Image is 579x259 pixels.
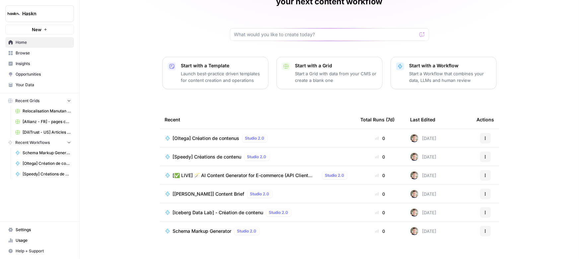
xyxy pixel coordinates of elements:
[5,5,74,22] button: Workspace: Haskn
[16,71,71,77] span: Opportunities
[361,154,400,160] div: 0
[16,50,71,56] span: Browse
[5,25,74,34] button: New
[5,225,74,235] a: Settings
[361,191,400,197] div: 0
[181,62,263,69] p: Start with a Template
[173,172,320,179] span: [✅ LIVE] 🪄 AI Content Generator for E-commerce (API Client Only)
[410,209,437,217] div: [DATE]
[173,209,263,216] span: [Iceberg Data Lab] - Création de contenu
[295,70,377,84] p: Start a Grid with data from your CMS or create a blank one
[165,227,350,235] a: Schema Markup GeneratorStudio 2.0
[173,228,232,234] span: Schema Markup Generator
[410,190,418,198] img: 5szy29vhbbb2jvrzb4fwf88ktdwm
[16,82,71,88] span: Your Data
[12,116,74,127] a: [Allianz - FR] - pages conseil + FAQ
[15,98,39,104] span: Recent Grids
[12,106,74,116] a: Relocalisation Manutan - Pays de l'Est
[15,140,50,146] span: Recent Workflows
[23,119,71,125] span: [Allianz - FR] - pages conseil + FAQ
[410,134,437,142] div: [DATE]
[23,171,71,177] span: [Speedy] Créations de contenu
[5,96,74,106] button: Recent Grids
[173,154,242,160] span: [Speedy] Créations de contenu
[173,135,240,142] span: [Oltega] Création de contenus
[23,108,71,114] span: Relocalisation Manutan - Pays de l'Est
[8,8,20,20] img: Haskn Logo
[361,228,400,234] div: 0
[16,39,71,45] span: Home
[5,69,74,80] a: Opportunities
[165,153,350,161] a: [Speedy] Créations de contenuStudio 2.0
[361,209,400,216] div: 0
[5,246,74,256] button: Help + Support
[409,62,491,69] p: Start with a Workflow
[5,235,74,246] a: Usage
[23,150,71,156] span: Schema Markup Generator
[361,110,395,129] div: Total Runs (7d)
[12,169,74,179] a: [Speedy] Créations de contenu
[23,161,71,166] span: [Oltega] Création de contenus
[247,154,266,160] span: Studio 2.0
[173,191,245,197] span: [[PERSON_NAME]] Content Brief
[410,134,418,142] img: 5szy29vhbbb2jvrzb4fwf88ktdwm
[391,57,497,89] button: Start with a WorkflowStart a Workflow that combines your data, LLMs and human review
[5,37,74,48] a: Home
[410,190,437,198] div: [DATE]
[22,10,62,17] span: Haskn
[409,70,491,84] p: Start a Workflow that combines your data, LLMs and human review
[325,172,344,178] span: Studio 2.0
[165,171,350,179] a: [✅ LIVE] 🪄 AI Content Generator for E-commerce (API Client Only)Studio 2.0
[5,48,74,58] a: Browse
[5,138,74,148] button: Recent Workflows
[250,191,269,197] span: Studio 2.0
[16,61,71,67] span: Insights
[245,135,264,141] span: Studio 2.0
[5,58,74,69] a: Insights
[361,135,400,142] div: 0
[23,129,71,135] span: [DiliTrust - US] Articles de blog 700-1000 mots Grid
[237,228,256,234] span: Studio 2.0
[276,57,383,89] button: Start with a GridStart a Grid with data from your CMS or create a blank one
[165,134,350,142] a: [Oltega] Création de contenusStudio 2.0
[295,62,377,69] p: Start with a Grid
[16,227,71,233] span: Settings
[410,227,418,235] img: 5szy29vhbbb2jvrzb4fwf88ktdwm
[12,158,74,169] a: [Oltega] Création de contenus
[5,80,74,90] a: Your Data
[410,110,436,129] div: Last Edited
[410,153,437,161] div: [DATE]
[16,237,71,243] span: Usage
[12,148,74,158] a: Schema Markup Generator
[12,127,74,138] a: [DiliTrust - US] Articles de blog 700-1000 mots Grid
[165,110,350,129] div: Recent
[32,26,41,33] span: New
[16,248,71,254] span: Help + Support
[181,70,263,84] p: Launch best-practice driven templates for content creation and operations
[477,110,494,129] div: Actions
[410,171,437,179] div: [DATE]
[410,171,418,179] img: 5szy29vhbbb2jvrzb4fwf88ktdwm
[410,209,418,217] img: 5szy29vhbbb2jvrzb4fwf88ktdwm
[410,153,418,161] img: 5szy29vhbbb2jvrzb4fwf88ktdwm
[165,190,350,198] a: [[PERSON_NAME]] Content BriefStudio 2.0
[269,210,288,216] span: Studio 2.0
[165,209,350,217] a: [Iceberg Data Lab] - Création de contenuStudio 2.0
[162,57,268,89] button: Start with a TemplateLaunch best-practice driven templates for content creation and operations
[361,172,400,179] div: 0
[410,227,437,235] div: [DATE]
[234,31,417,38] input: What would you like to create today?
